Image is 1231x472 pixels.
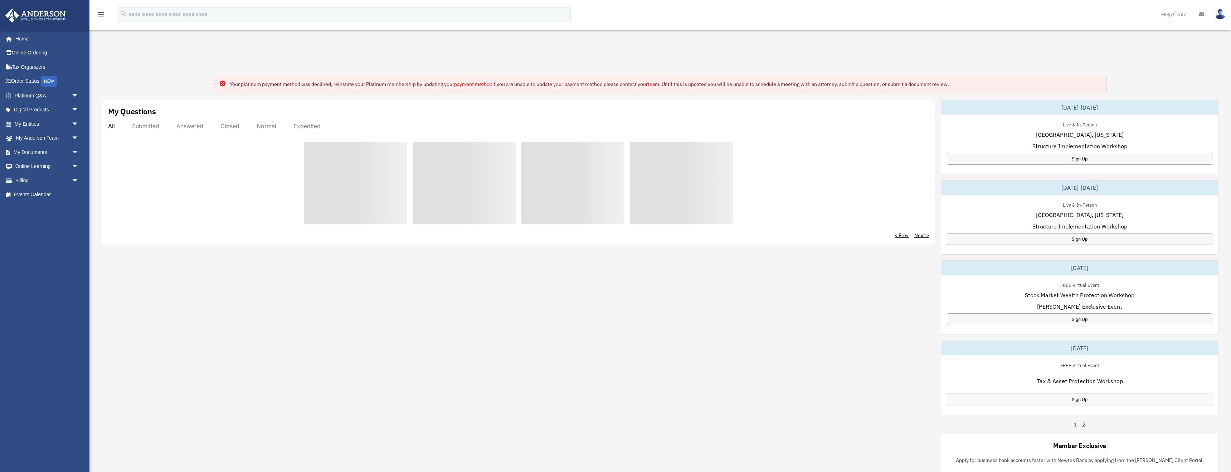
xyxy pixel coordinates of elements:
a: Sign Up [947,394,1212,405]
span: Structure Implementation Workshop [1032,222,1127,231]
a: team [648,81,659,87]
div: Expedited [293,122,321,130]
span: arrow_drop_down [72,103,86,117]
a: Billingarrow_drop_down [5,173,89,188]
a: Sign Up [947,153,1212,165]
div: [DATE] [941,261,1218,275]
a: menu [97,13,105,19]
a: Digital Productsarrow_drop_down [5,103,89,117]
p: Apply for business bank accounts faster with Newtek Bank by applying from the [PERSON_NAME] Clien... [956,456,1204,465]
a: payment method [454,81,492,87]
a: Platinum Q&Aarrow_drop_down [5,88,89,103]
a: Home [5,32,86,46]
div: Live & In-Person [1057,120,1103,128]
a: Tax Organizers [5,60,89,74]
div: Normal [257,122,276,130]
a: Sign Up [947,233,1212,245]
i: search [120,10,127,18]
div: All [108,122,115,130]
span: [GEOGRAPHIC_DATA], [US_STATE] [1036,130,1124,139]
img: Anderson Advisors Platinum Portal [3,9,68,23]
span: [GEOGRAPHIC_DATA], [US_STATE] [1036,211,1124,219]
div: NEW [41,76,57,87]
span: Structure Implementation Workshop [1032,142,1127,150]
span: [PERSON_NAME] Exclusive Event [1037,302,1122,311]
span: arrow_drop_down [72,173,86,188]
a: My Anderson Teamarrow_drop_down [5,131,89,145]
span: Stock Market Wealth Protection Workshop [1025,291,1134,299]
div: Closed [220,122,239,130]
a: Online Ordering [5,46,89,60]
div: My Questions [108,106,156,117]
a: My Entitiesarrow_drop_down [5,117,89,131]
span: arrow_drop_down [72,131,86,146]
div: Live & In-Person [1057,201,1103,208]
div: FREE Virtual Event [1055,281,1105,288]
a: < Prev [895,232,909,239]
div: Submitted [132,122,159,130]
div: FREE Virtual Event [1055,361,1105,369]
div: Member Exclusive [1053,441,1106,450]
div: Your platinum payment method was declined, reinstate your Platinum membership by updating your if... [230,81,949,88]
i: menu [97,10,105,19]
span: Tax & Asset Protection Workshop [1037,377,1123,385]
span: arrow_drop_down [72,145,86,160]
div: [DATE]-[DATE] [941,100,1218,115]
span: arrow_drop_down [72,159,86,174]
a: Online Learningarrow_drop_down [5,159,89,174]
a: Events Calendar [5,188,89,202]
span: arrow_drop_down [72,88,86,103]
a: Next > [914,232,929,239]
a: Sign Up [947,313,1212,325]
a: Order StatusNEW [5,74,89,89]
a: 2 [1082,421,1085,428]
img: User Pic [1215,9,1226,19]
div: [DATE]-[DATE] [941,180,1218,195]
div: [DATE] [941,341,1218,355]
a: My Documentsarrow_drop_down [5,145,89,159]
span: arrow_drop_down [72,117,86,131]
div: Answered [176,122,203,130]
